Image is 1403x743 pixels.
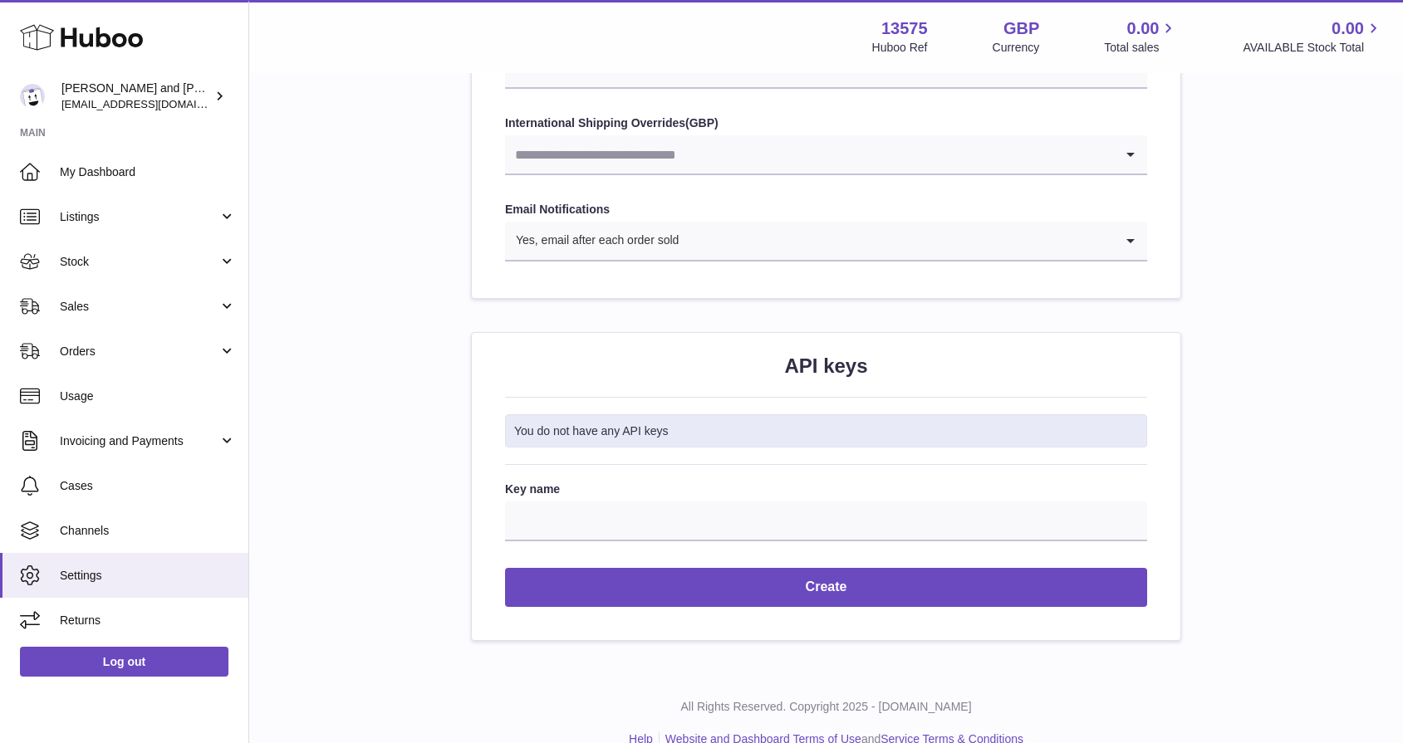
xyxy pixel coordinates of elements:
div: Search for option [505,222,1147,262]
span: Channels [60,523,236,539]
span: 0.00 [1127,17,1160,40]
a: 0.00 Total sales [1104,17,1178,56]
span: Cases [60,478,236,494]
strong: GBP [689,116,714,130]
strong: 13575 [881,17,928,40]
img: hello@montgomeryandevelyn.com [20,84,45,109]
span: [EMAIL_ADDRESS][DOMAIN_NAME] [61,97,244,110]
label: International Shipping Overrides [505,115,1147,131]
div: Huboo Ref [872,40,928,56]
input: Search for option [505,135,1114,174]
span: My Dashboard [60,164,236,180]
div: Search for option [505,135,1147,175]
p: All Rights Reserved. Copyright 2025 - [DOMAIN_NAME] [262,699,1390,715]
label: Key name [505,481,1147,497]
div: You do not have any API keys [505,414,1147,448]
span: AVAILABLE Stock Total [1243,40,1383,56]
div: Currency [993,40,1040,56]
input: Search for option [679,222,1114,260]
a: Log out [20,647,228,677]
label: Email Notifications [505,202,1147,218]
span: 0.00 [1332,17,1364,40]
span: ( ) [685,116,719,130]
button: Create [505,568,1147,607]
span: Total sales [1104,40,1178,56]
span: Listings [60,209,218,225]
span: Orders [60,344,218,359]
a: 0.00 AVAILABLE Stock Total [1243,17,1383,56]
span: Returns [60,613,236,628]
span: Usage [60,389,236,404]
span: Stock [60,254,218,270]
span: Settings [60,568,236,584]
div: [PERSON_NAME] and [PERSON_NAME] [61,81,211,112]
span: Sales [60,299,218,315]
span: Invoicing and Payments [60,433,218,449]
strong: GBP [1003,17,1039,40]
span: Yes, email after each order sold [505,222,679,260]
h2: API keys [505,353,1147,379]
